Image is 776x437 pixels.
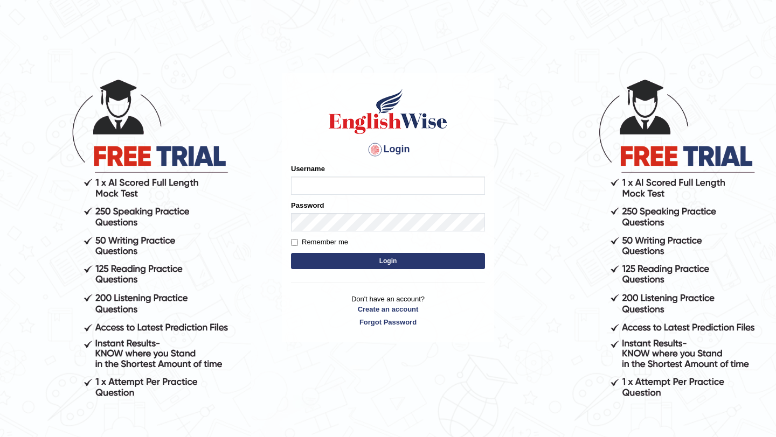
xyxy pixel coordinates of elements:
[291,237,348,248] label: Remember me
[291,164,325,174] label: Username
[327,87,449,136] img: Logo of English Wise sign in for intelligent practice with AI
[291,294,485,327] p: Don't have an account?
[291,239,298,246] input: Remember me
[291,141,485,158] h4: Login
[291,200,324,210] label: Password
[291,253,485,269] button: Login
[291,317,485,327] a: Forgot Password
[291,304,485,314] a: Create an account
